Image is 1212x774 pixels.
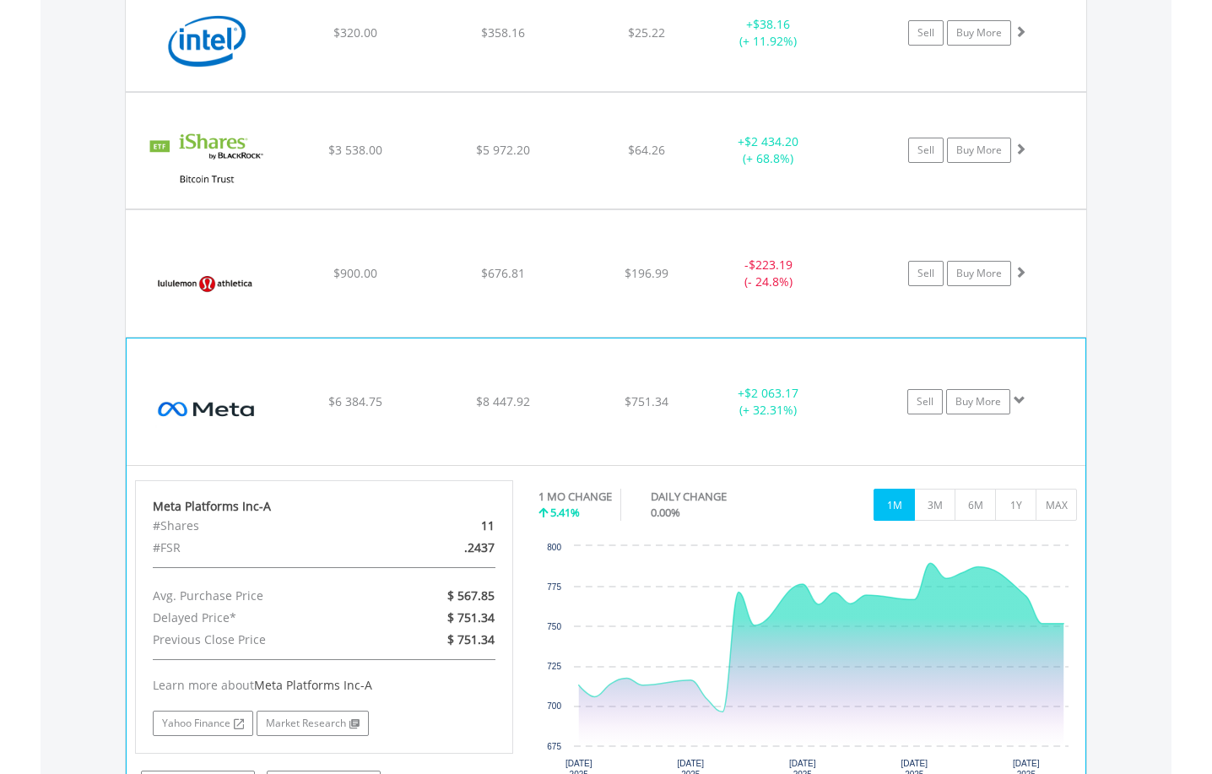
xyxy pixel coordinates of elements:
a: Sell [908,20,944,46]
div: Previous Close Price [140,629,385,651]
button: 6M [955,489,996,521]
a: Sell [908,138,944,163]
div: .2437 [385,537,507,559]
span: $ 751.34 [447,609,495,625]
span: $38.16 [753,16,790,32]
span: 5.41% [550,505,580,520]
div: Delayed Price* [140,607,385,629]
a: Market Research [257,711,369,736]
span: $8 447.92 [476,393,530,409]
span: Meta Platforms Inc-A [254,677,372,693]
div: DAILY CHANGE [651,489,786,505]
img: EQU.US.LULU.png [134,231,279,333]
img: EQU.US.META.png [135,360,280,461]
span: $6 384.75 [328,393,382,409]
div: + (+ 68.8%) [705,133,832,167]
text: 750 [547,622,561,631]
span: $ 751.34 [447,631,495,647]
div: #FSR [140,537,385,559]
text: 700 [547,701,561,711]
button: 1M [874,489,915,521]
a: Sell [907,389,943,414]
a: Yahoo Finance [153,711,253,736]
span: $2 063.17 [744,385,798,401]
span: 0.00% [651,505,680,520]
span: $223.19 [749,257,793,273]
a: Buy More [946,389,1010,414]
div: - (- 24.8%) [705,257,832,290]
span: $2 434.20 [744,133,798,149]
div: Meta Platforms Inc-A [153,498,495,515]
div: #Shares [140,515,385,537]
text: 800 [547,543,561,552]
a: Buy More [947,261,1011,286]
span: $3 538.00 [328,142,382,158]
div: + (+ 11.92%) [705,16,832,50]
div: Learn more about [153,677,495,694]
span: $320.00 [333,24,377,41]
button: 3M [914,489,955,521]
button: 1Y [995,489,1036,521]
text: 775 [547,582,561,592]
span: $64.26 [628,142,665,158]
span: $751.34 [625,393,668,409]
span: $25.22 [628,24,665,41]
img: EQU.US.IBIT.png [134,114,279,204]
a: Buy More [947,20,1011,46]
span: $358.16 [481,24,525,41]
span: $5 972.20 [476,142,530,158]
div: 11 [385,515,507,537]
span: $196.99 [625,265,668,281]
span: $676.81 [481,265,525,281]
div: 1 MO CHANGE [538,489,612,505]
div: Avg. Purchase Price [140,585,385,607]
span: $900.00 [333,265,377,281]
a: Sell [908,261,944,286]
text: 725 [547,662,561,671]
button: MAX [1036,489,1077,521]
a: Buy More [947,138,1011,163]
div: + (+ 32.31%) [705,385,831,419]
span: $ 567.85 [447,587,495,604]
text: 675 [547,742,561,751]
